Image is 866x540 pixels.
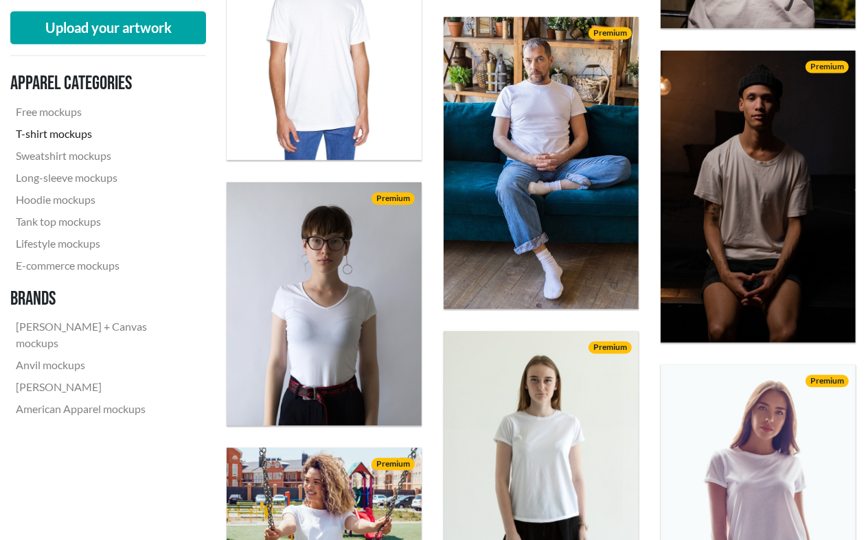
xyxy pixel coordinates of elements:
[10,255,195,277] a: E-commerce mockups
[10,123,195,145] a: T-shirt mockups
[10,233,195,255] a: Lifestyle mockups
[661,50,856,342] img: man with beanie wearing a white crew neck T-shirt sitting in a dimly lit room
[10,354,195,376] a: Anvil mockups
[10,101,195,123] a: Free mockups
[10,398,195,420] a: American Apparel mockups
[10,287,195,311] h3: Brands
[10,167,195,189] a: Long-sleeve mockups
[10,211,195,233] a: Tank top mockups
[10,376,195,398] a: [PERSON_NAME]
[806,60,849,73] span: Premium
[589,341,632,353] span: Premium
[10,11,206,44] button: Upload your artwork
[444,16,639,309] img: middle aged man with short grey hair wearing a white crew neck T-shirt sitting on a couch
[806,375,849,387] span: Premium
[10,316,195,354] a: [PERSON_NAME] + Canvas mockups
[227,182,422,425] img: short haired woman with glasses wearing a white wide v neck T-shirt
[10,145,195,167] a: Sweatshirt mockups
[589,27,632,39] span: Premium
[10,189,195,211] a: Hoodie mockups
[372,458,415,470] span: Premium
[10,72,195,95] h3: Apparel categories
[372,192,415,204] span: Premium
